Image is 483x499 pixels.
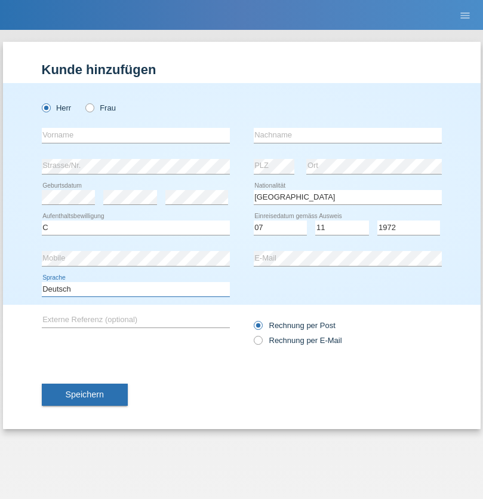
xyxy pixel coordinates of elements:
[254,321,336,330] label: Rechnung per Post
[254,336,262,351] input: Rechnung per E-Mail
[42,103,50,111] input: Herr
[254,336,342,345] label: Rechnung per E-Mail
[85,103,93,111] input: Frau
[254,321,262,336] input: Rechnung per Post
[66,390,104,399] span: Speichern
[42,103,72,112] label: Herr
[42,62,442,77] h1: Kunde hinzufügen
[42,384,128,406] button: Speichern
[453,11,477,19] a: menu
[459,10,471,22] i: menu
[85,103,116,112] label: Frau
